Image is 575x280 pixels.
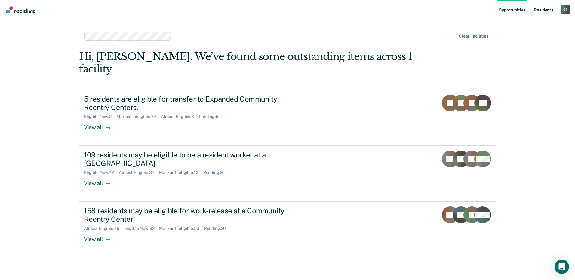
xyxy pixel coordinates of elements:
[119,170,159,175] div: Almost Eligible : 37
[124,226,159,231] div: Eligible Now : 82
[203,170,228,175] div: Pending : 9
[84,119,118,131] div: View all
[555,260,569,274] div: Open Intercom Messenger
[6,6,35,13] img: Recidiviz
[561,5,570,14] button: Profile dropdown button
[159,226,204,231] div: Marked Ineligible : 53
[84,114,116,119] div: Eligible Now : 2
[84,231,118,243] div: View all
[159,170,203,175] div: Marked Ineligible : 13
[79,90,496,146] a: 5 residents are eligible for transfer to Expanded Community Reentry Centers.Eligible Now:2Marked ...
[84,206,295,224] div: 158 residents may be eligible for work-release at a Community Reentry Center
[161,114,199,119] div: Almost Eligible : 3
[84,226,124,231] div: Almost Eligible : 76
[116,114,161,119] div: Marked Ineligible : 70
[84,95,295,112] div: 5 residents are eligible for transfer to Expanded Community Reentry Centers.
[199,114,223,119] div: Pending : 5
[459,34,488,39] div: Clear facilities
[204,226,231,231] div: Pending : 20
[84,175,118,187] div: View all
[84,151,295,168] div: 109 residents may be eligible to be a resident worker at a [GEOGRAPHIC_DATA]
[84,170,119,175] div: Eligible Now : 72
[79,146,496,202] a: 109 residents may be eligible to be a resident worker at a [GEOGRAPHIC_DATA]Eligible Now:72Almost...
[79,50,413,75] div: Hi, [PERSON_NAME]. We’ve found some outstanding items across 1 facility
[561,5,570,14] div: C T
[79,202,496,257] a: 158 residents may be eligible for work-release at a Community Reentry CenterAlmost Eligible:76Eli...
